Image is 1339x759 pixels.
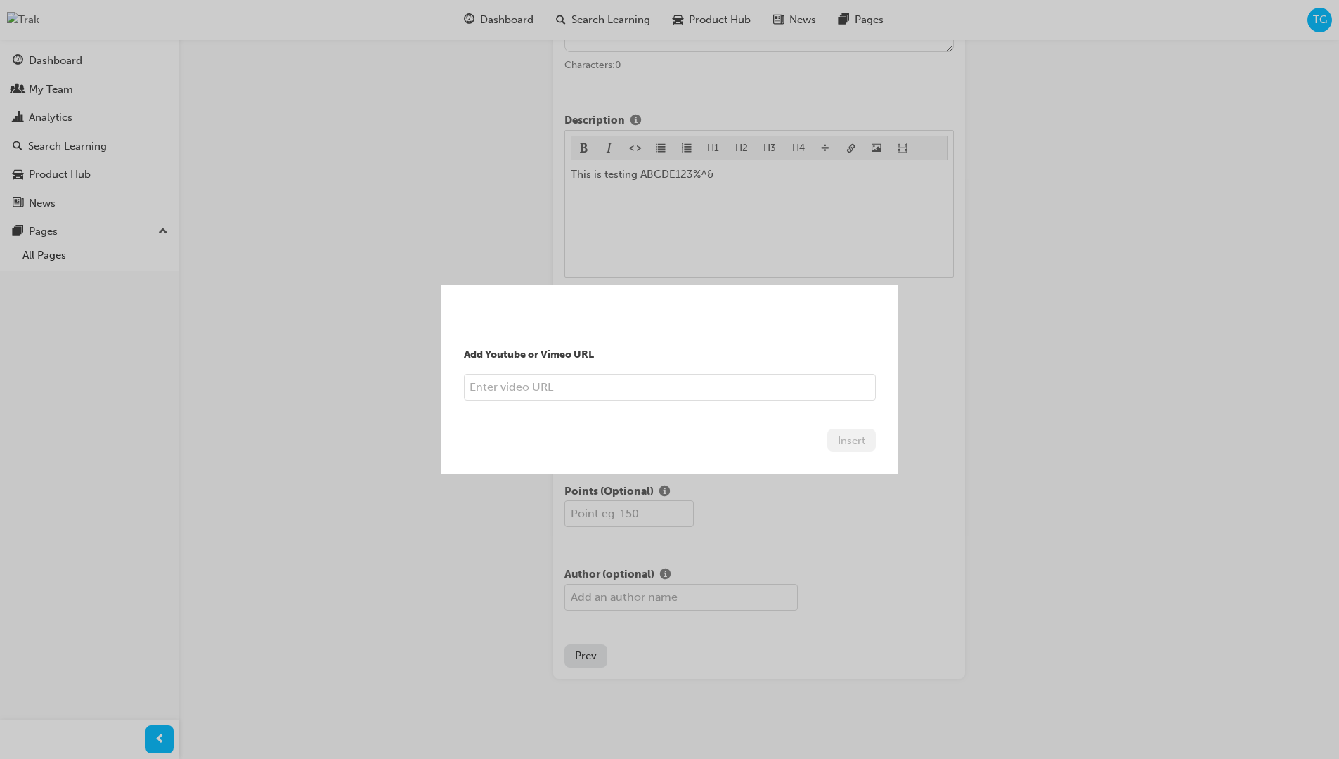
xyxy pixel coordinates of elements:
p: Add Youtube or Vimeo URL [464,347,876,363]
div: Add Youtube or Vimeo Video [441,285,898,474]
span: Add Youtube or Vimeo Video [464,297,633,312]
span: cross-icon [865,299,876,311]
button: cross-icon [865,296,876,313]
button: Insert [827,429,876,452]
input: Enter video URL [464,374,876,401]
